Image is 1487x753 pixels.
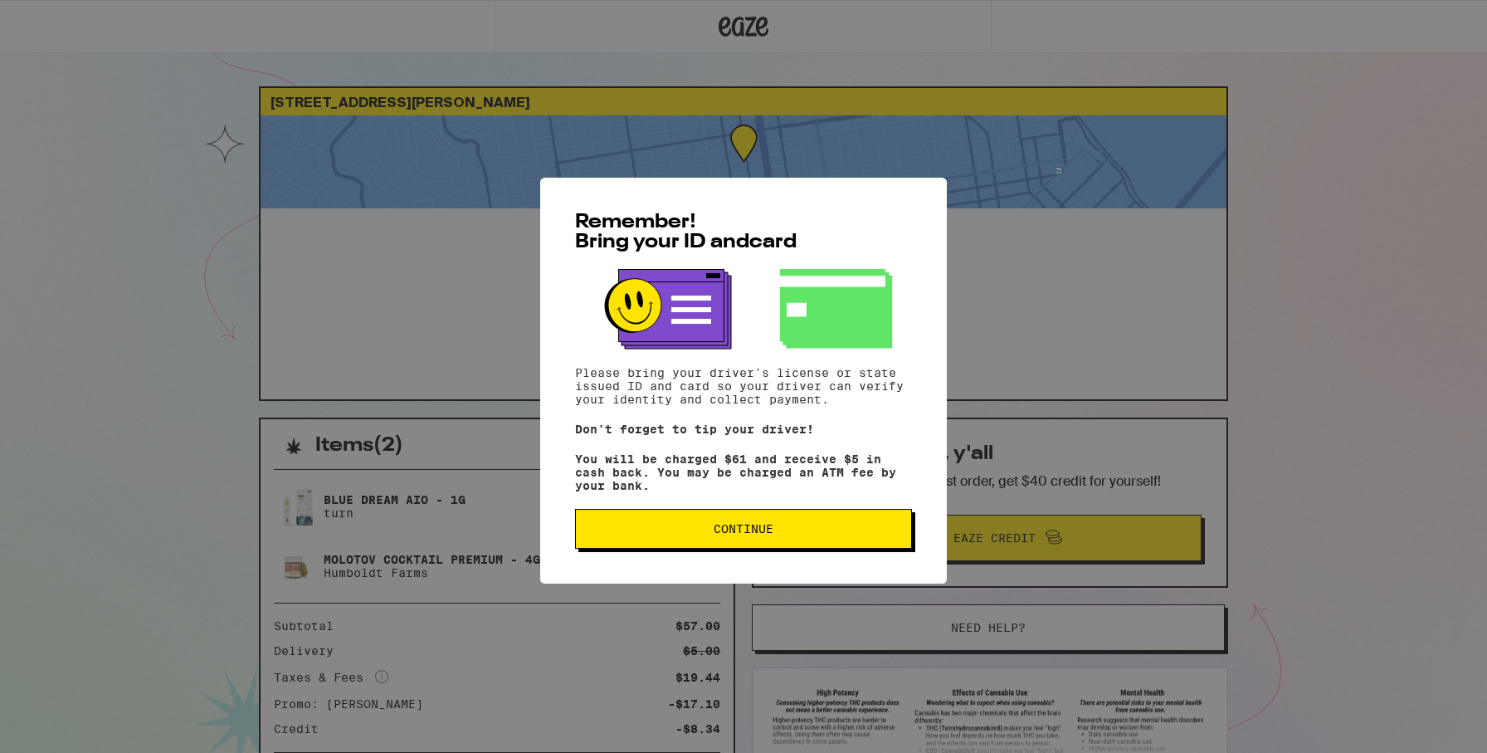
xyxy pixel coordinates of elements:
p: Please bring your driver's license or state issued ID and card so your driver can verify your ide... [575,362,912,402]
span: Remember! Bring your ID and card [575,208,797,248]
p: Don't forget to tip your driver! [575,418,912,432]
button: Continue [575,505,912,545]
span: Continue [714,519,773,531]
p: You will be charged $61 and receive $5 in cash back. You may be charged an ATM fee by your bank. [575,448,912,488]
